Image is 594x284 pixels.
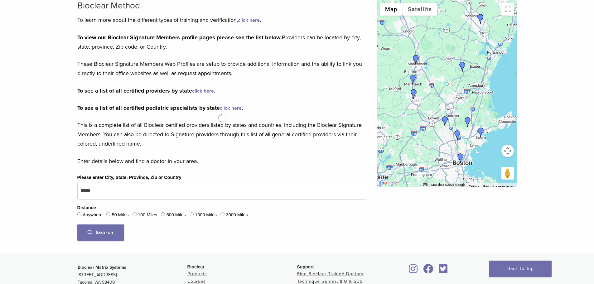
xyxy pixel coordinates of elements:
[501,3,514,16] button: Toggle fullscreen view
[423,183,427,187] button: Keyboard shortcuts
[220,105,242,111] a: click here
[112,212,129,219] label: 50 Miles
[463,117,473,127] div: Dr. Nicholas DiMauro
[88,229,113,236] span: Search
[380,3,403,16] button: Show street map
[378,179,399,187] img: Google
[77,15,367,25] p: To learn more about the different types of training and verification, .
[238,17,260,23] a: click here
[77,33,367,51] p: Providers can be located by city, state, province, Zip code, or Country.
[77,120,367,148] p: This is a complete list of all Bioclear certified providers listed by states and countries, inclu...
[411,55,421,65] div: Dr. David Yue
[187,279,206,284] a: Courses
[297,271,364,277] a: Find Bioclear Trained Doctors
[408,75,418,84] div: Dr. Silvia Huang-Yue
[476,14,485,24] div: Dr. Ian Roberts
[501,145,514,157] button: Map camera controls
[469,185,480,188] a: Terms (opens in new tab)
[440,116,450,126] div: Dr. Svetlana Gomer
[483,185,515,188] a: Report a map error
[407,268,420,274] a: Bioclear
[192,88,214,94] a: click here
[77,87,215,94] strong: To see a list of all certified providers by state .
[437,268,450,274] a: Bioclear
[77,174,181,181] label: Please enter City, State, Province, Zip or Country
[501,167,514,180] button: Drag Pegman onto the map to open Street View
[476,128,486,137] div: Dr. Pamela Maragliano-Muniz
[297,279,363,284] a: Technique Guides, IFU & SDS
[195,212,217,219] label: 1000 Miles
[187,264,205,269] span: Bioclear
[489,261,552,277] a: Back To Top
[77,104,243,111] strong: To see a list of all certified pediatric specialists by state .
[167,212,186,219] label: 500 Miles
[77,224,124,241] button: Search
[83,212,103,219] label: Anywhere
[403,3,437,16] button: Show satellite imagery
[77,205,96,211] legend: Distance
[409,89,419,99] div: Dr. David Yue and Dr. Silvia Huang-Yue
[457,62,467,72] div: Dr. Vera Matshkalyan
[77,34,282,41] strong: To view our Bioclear Signature Members profile pages please see the list below.
[226,212,248,219] label: 3000 Miles
[456,153,466,163] div: Dr. Kristen Dority
[421,268,436,274] a: Bioclear
[77,59,367,78] p: These Bioclear Signature Members Web Profiles are setup to provide additional information and the...
[378,179,399,187] a: Open this area in Google Maps (opens a new window)
[452,130,462,140] div: Dr. Cara Lund
[77,156,367,166] p: Enter details below and find a doctor in your area.
[187,271,207,277] a: Products
[78,265,126,270] strong: Bioclear Matrix Systems
[138,212,157,219] label: 100 Miles
[431,183,465,186] span: Map data ©2025 Google
[297,264,314,269] span: Support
